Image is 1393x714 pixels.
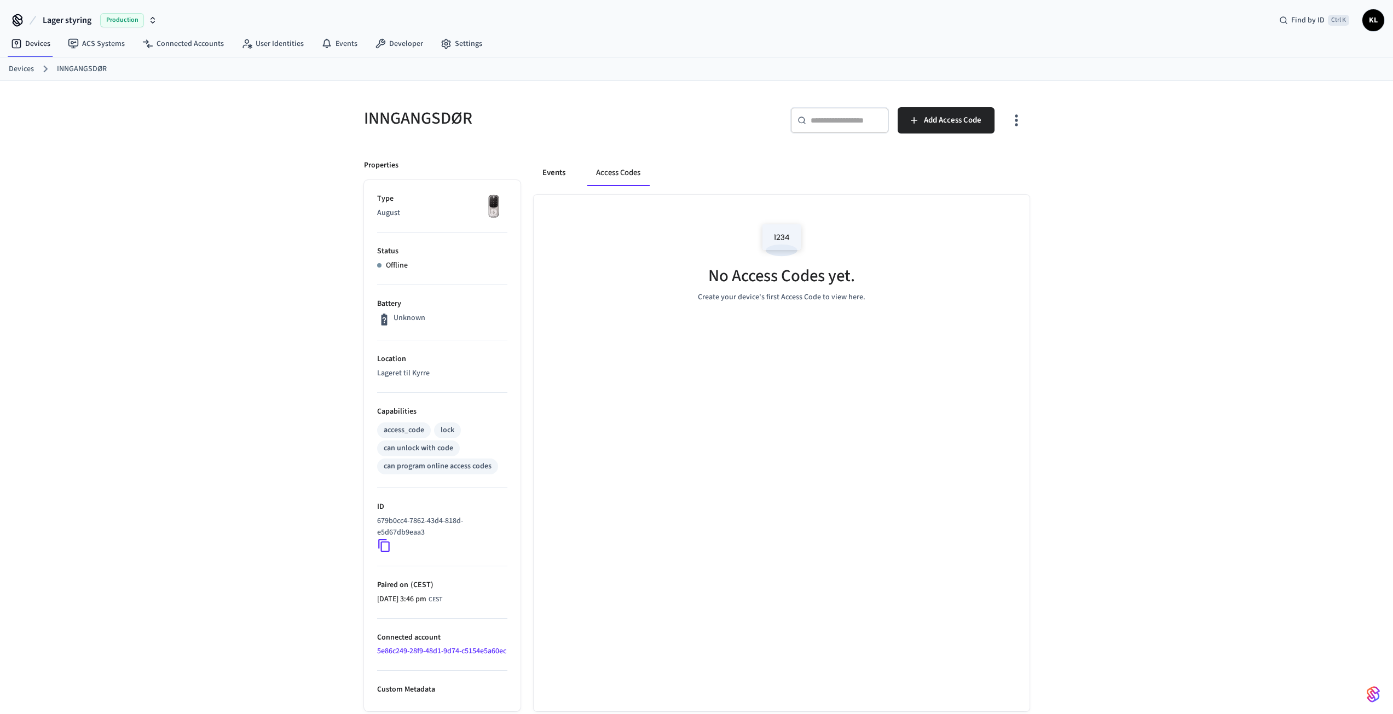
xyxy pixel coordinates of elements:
p: Unknown [394,312,425,324]
p: Paired on [377,579,507,591]
p: Offline [386,260,408,271]
span: Ctrl K [1328,15,1349,26]
p: Type [377,193,507,205]
span: Add Access Code [924,113,981,127]
button: Access Codes [587,160,649,186]
a: Settings [432,34,491,54]
a: Devices [2,34,59,54]
a: Developer [366,34,432,54]
div: can unlock with code [384,443,453,454]
div: can program online access codes [384,461,492,472]
img: SeamLogoGradient.69752ec5.svg [1367,686,1380,703]
button: Add Access Code [898,107,995,133]
p: ID [377,501,507,513]
a: ACS Systems [59,34,134,54]
div: lock [441,425,454,436]
p: August [377,207,507,219]
h5: No Access Codes yet. [708,265,855,287]
span: ( CEST ) [408,579,433,590]
span: [DATE] 3:46 pm [377,594,426,605]
div: Europe/Oslo [377,594,442,605]
div: Find by IDCtrl K [1270,10,1358,30]
a: Events [313,34,366,54]
a: Devices [9,63,34,75]
p: Capabilities [377,406,507,417]
img: Access Codes Empty State [757,217,806,263]
button: KL [1362,9,1384,31]
p: Properties [364,160,398,171]
span: KL [1363,10,1383,30]
p: Location [377,353,507,365]
div: access_code [384,425,424,436]
div: ant example [534,160,1030,186]
p: Create your device's first Access Code to view here. [698,292,865,303]
a: 5e86c249-28f9-48d1-9d74-c5154e5a60ec [377,646,506,657]
h5: INNGANGSDØR [364,107,690,130]
p: 679b0cc4-7862-43d4-818d-e5d67db9eaa3 [377,515,503,538]
a: User Identities [233,34,313,54]
a: INNGANGSDØR [57,63,107,75]
p: Battery [377,298,507,310]
span: CEST [429,595,442,605]
img: Yale Assure Touchscreen Wifi Smart Lock, Satin Nickel, Front [480,193,507,220]
p: Custom Metadata [377,684,507,695]
span: Production [100,13,144,27]
span: Lager styring [43,14,91,27]
p: Connected account [377,632,507,643]
p: Status [377,246,507,257]
button: Events [534,160,574,186]
span: Find by ID [1291,15,1325,26]
p: Lageret til Kyrre [377,368,507,379]
a: Connected Accounts [134,34,233,54]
